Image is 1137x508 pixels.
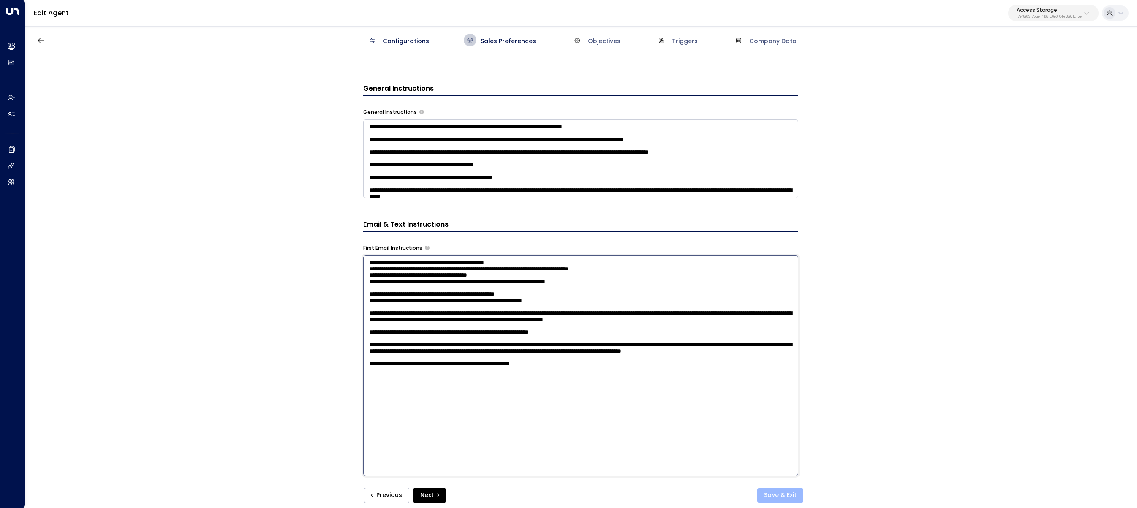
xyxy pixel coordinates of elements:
[363,219,798,232] h3: Email & Text Instructions
[419,110,424,114] button: Provide any specific instructions you want the agent to follow when responding to leads. This app...
[363,84,798,96] h3: General Instructions
[1017,8,1082,13] p: Access Storage
[34,8,69,18] a: Edit Agent
[481,37,536,45] span: Sales Preferences
[363,108,417,116] label: General Instructions
[749,37,797,45] span: Company Data
[383,37,429,45] span: Configurations
[363,244,422,252] label: First Email Instructions
[757,488,803,503] button: Save & Exit
[1008,5,1099,21] button: Access Storage17248963-7bae-4f68-a6e0-04e589c1c15e
[413,488,446,503] button: Next
[672,37,698,45] span: Triggers
[1017,15,1082,19] p: 17248963-7bae-4f68-a6e0-04e589c1c15e
[425,246,430,250] button: Specify instructions for the agent's first email only, such as introductory content, special offe...
[364,488,409,503] button: Previous
[588,37,620,45] span: Objectives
